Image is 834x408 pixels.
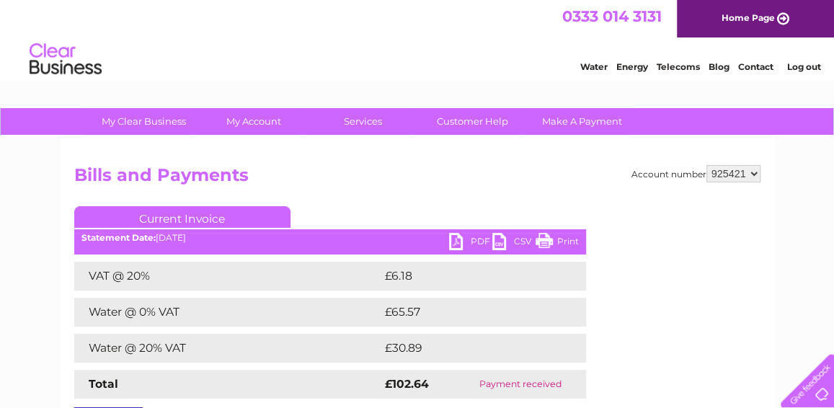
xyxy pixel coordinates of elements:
[413,108,532,135] a: Customer Help
[709,61,729,72] a: Blog
[194,108,313,135] a: My Account
[29,37,102,81] img: logo.png
[631,165,760,182] div: Account number
[74,298,381,327] td: Water @ 0% VAT
[381,262,551,291] td: £6.18
[385,377,429,391] strong: £102.64
[738,61,773,72] a: Contact
[74,233,586,243] div: [DATE]
[81,232,156,243] b: Statement Date:
[381,334,558,363] td: £30.89
[580,61,608,72] a: Water
[303,108,422,135] a: Services
[84,108,203,135] a: My Clear Business
[74,206,290,228] a: Current Invoice
[74,165,760,192] h2: Bills and Payments
[616,61,648,72] a: Energy
[492,233,536,254] a: CSV
[523,108,642,135] a: Make A Payment
[74,262,381,291] td: VAT @ 20%
[449,233,492,254] a: PDF
[786,61,820,72] a: Log out
[381,298,556,327] td: £65.57
[562,7,662,25] a: 0333 014 3131
[456,370,586,399] td: Payment received
[89,377,118,391] strong: Total
[77,8,758,70] div: Clear Business is a trading name of Verastar Limited (registered in [GEOGRAPHIC_DATA] No. 3667643...
[657,61,700,72] a: Telecoms
[74,334,381,363] td: Water @ 20% VAT
[536,233,579,254] a: Print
